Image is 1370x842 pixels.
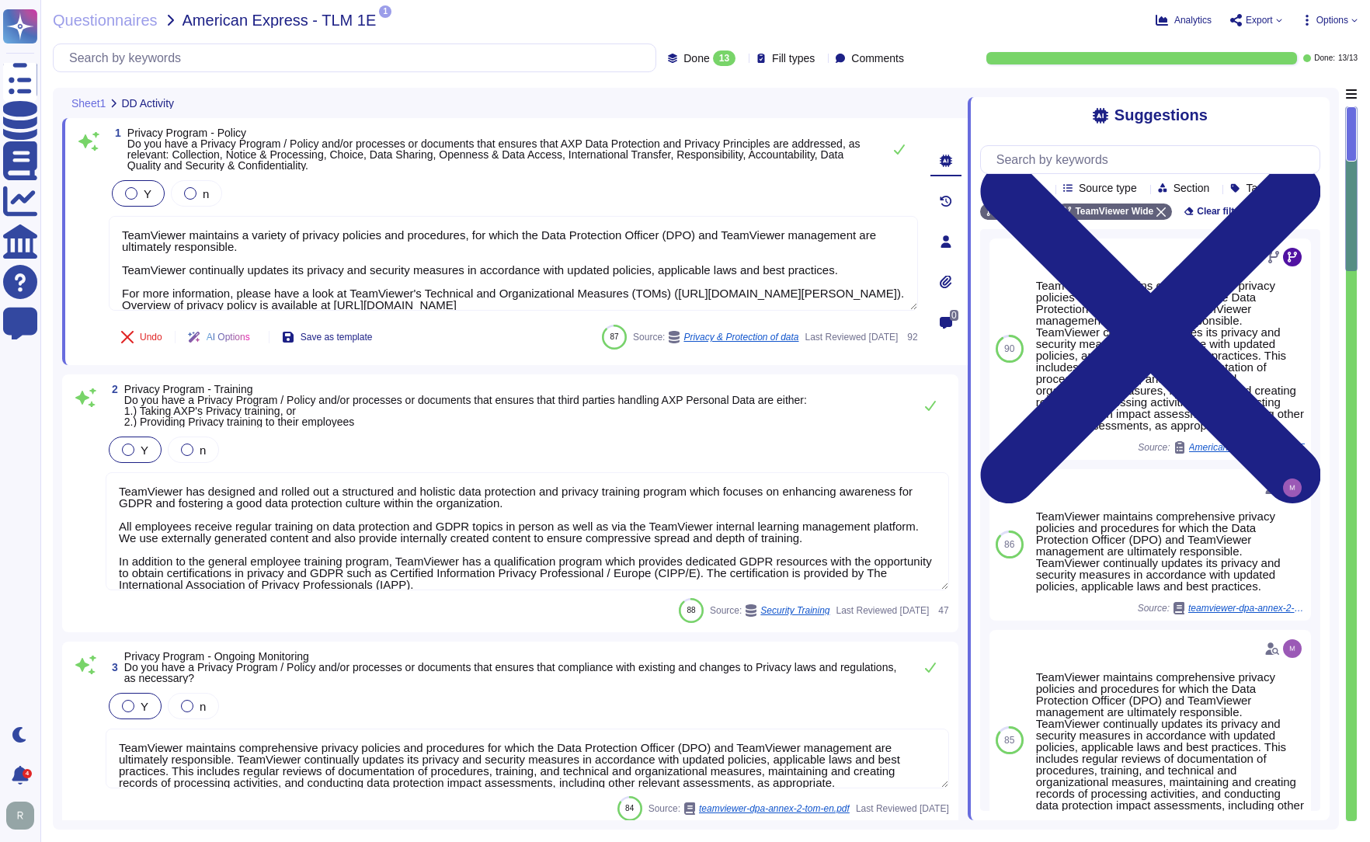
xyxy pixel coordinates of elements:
span: 90 [1004,344,1014,353]
span: teamviewer-dpa-annex-2-tom-en.pdf [1188,604,1305,613]
div: TeamViewer maintains comprehensive privacy policies and procedures for which the Data Protection ... [1036,510,1305,592]
button: Save as template [269,322,385,353]
span: Save as template [301,332,373,342]
span: Privacy & Protection of data [683,332,798,342]
span: Last Reviewed [DATE] [856,804,949,813]
span: Options [1316,16,1348,25]
span: Security Training [760,606,829,615]
span: Analytics [1174,16,1212,25]
span: DD Activity [121,98,174,109]
div: 13 [713,50,735,66]
span: 47 [935,606,948,615]
span: Fill types [772,53,815,64]
span: Privacy Program - Training Do you have a Privacy Program / Policy and/or processes or documents t... [124,383,807,428]
span: 86 [1004,540,1014,549]
span: Source: [648,802,850,815]
span: Y [141,444,148,457]
span: American Express - TLM 1E [183,12,377,28]
span: 1 [379,5,391,18]
img: user [6,802,34,830]
button: Analytics [1156,14,1212,26]
span: 3 [106,662,118,673]
span: Source: [710,604,830,617]
span: Last Reviewed [DATE] [836,606,930,615]
div: 4 [23,769,32,778]
textarea: TeamViewer maintains a variety of privacy policies and procedures, for which the Data Protection ... [109,216,918,311]
span: Y [141,700,148,713]
span: Done: [1314,54,1335,62]
span: Comments [851,53,904,64]
span: Privacy Program - Policy Do you have a Privacy Program / Policy and/or processes or documents tha... [127,127,861,172]
span: n [200,444,206,457]
span: n [200,700,206,713]
span: 92 [904,332,917,342]
span: Sheet1 [71,98,106,109]
span: teamviewer-dpa-annex-2-tom-en.pdf [699,804,850,813]
textarea: TeamViewer maintains comprehensive privacy policies and procedures for which the Data Protection ... [106,729,949,788]
div: TeamViewer maintains comprehensive privacy policies and procedures for which the Data Protection ... [1036,671,1305,823]
span: Source: [1138,602,1305,614]
span: Last Reviewed [DATE] [805,332,899,342]
span: AI Options [207,332,250,342]
img: user [1283,478,1302,497]
span: 13 / 13 [1338,54,1358,62]
span: Questionnaires [53,12,158,28]
span: Privacy Program - Ongoing Monitoring Do you have a Privacy Program / Policy and/or processes or d... [124,650,897,684]
input: Search by keywords [989,146,1320,173]
textarea: TeamViewer has designed and rolled out a structured and holistic data protection and privacy trai... [106,472,949,590]
button: user [3,799,45,833]
img: user [1283,639,1302,658]
span: 88 [687,606,695,614]
input: Search by keywords [61,44,655,71]
span: 0 [950,310,958,321]
span: Export [1246,16,1273,25]
span: Done [683,53,709,64]
span: Source: [633,331,798,343]
span: Y [144,187,151,200]
span: 87 [610,332,619,341]
span: 85 [1004,736,1014,745]
button: Undo [109,322,175,353]
span: 2 [106,384,118,395]
span: Undo [140,332,162,342]
span: 84 [625,804,634,812]
span: 1 [109,127,121,138]
span: n [203,187,209,200]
